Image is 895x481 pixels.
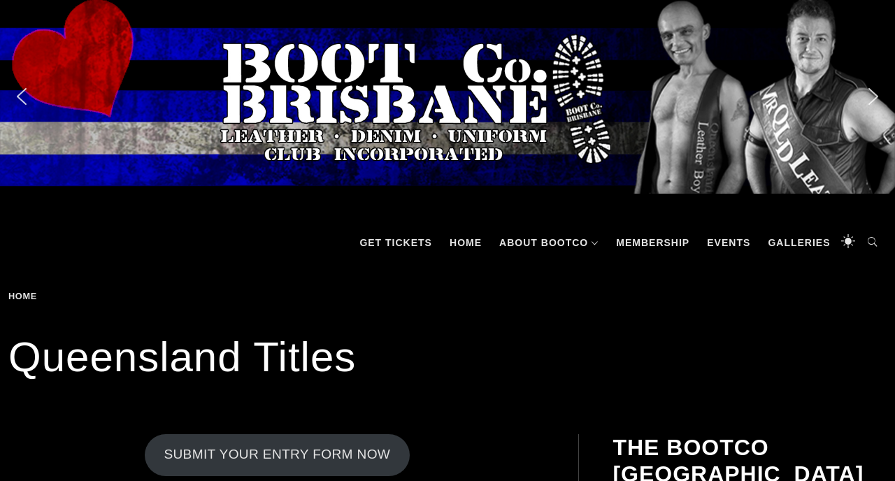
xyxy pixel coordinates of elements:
[862,85,885,108] img: next arrow
[8,329,887,385] h1: Queensland Titles
[700,222,757,264] a: Events
[352,222,439,264] a: GET TICKETS
[10,85,33,108] img: previous arrow
[8,292,165,301] div: Breadcrumbs
[609,222,696,264] a: Membership
[8,291,42,301] a: Home
[761,222,837,264] a: Galleries
[443,222,489,264] a: Home
[492,222,606,264] a: About BootCo
[145,434,410,476] a: SUBMIT YOUR ENTRY FORM NOW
